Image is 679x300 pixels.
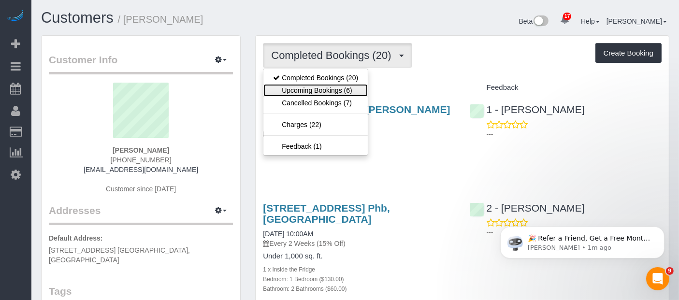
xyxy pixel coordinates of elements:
a: 1 - [PERSON_NAME] [470,104,585,115]
iframe: Intercom live chat [646,267,669,290]
span: [STREET_ADDRESS] [GEOGRAPHIC_DATA], [GEOGRAPHIC_DATA] [49,246,190,264]
legend: Customer Info [49,53,233,74]
a: Cancelled Bookings (7) [263,97,368,109]
a: Completed Bookings (20) [263,71,368,84]
a: [DATE] 10:00AM [263,230,313,238]
p: Every 2 Weeks (15% Off) [263,239,455,248]
a: [STREET_ADDRESS] Phb, [GEOGRAPHIC_DATA] [263,202,390,225]
a: [PERSON_NAME] [607,17,667,25]
a: Feedback (1) [263,140,368,153]
strong: [PERSON_NAME] [113,146,169,154]
hm-ph: [PHONE_NUMBER] [111,156,172,164]
p: --- [487,129,662,139]
a: Help [581,17,600,25]
span: Customer since [DATE] [106,185,176,193]
a: 2 - [PERSON_NAME] [470,202,585,214]
span: 17 [563,13,571,20]
a: Customers [41,9,114,26]
img: Automaid Logo [6,10,25,23]
h4: Feedback [470,84,662,92]
label: Default Address: [49,233,103,243]
h4: Under 1,000 sq. ft. [263,252,455,260]
small: 1 x Inside the Fridge [263,266,315,273]
small: / [PERSON_NAME] [118,14,203,25]
span: Completed Bookings (20) [271,49,396,61]
iframe: Intercom notifications message [486,206,679,274]
button: Completed Bookings (20) [263,43,412,68]
img: New interface [533,15,549,28]
span: 9 [666,267,674,275]
a: 17 [555,10,574,31]
a: Beta [519,17,549,25]
small: Bathroom: 2 Bathrooms ($60.00) [263,286,347,292]
button: Create Booking [595,43,662,63]
small: Bedroom: 1 Bedroom ($130.00) [263,276,344,283]
a: Charges (22) [263,118,368,131]
a: Upcoming Bookings (6) [263,84,368,97]
a: [EMAIL_ADDRESS][DOMAIN_NAME] [84,166,198,173]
